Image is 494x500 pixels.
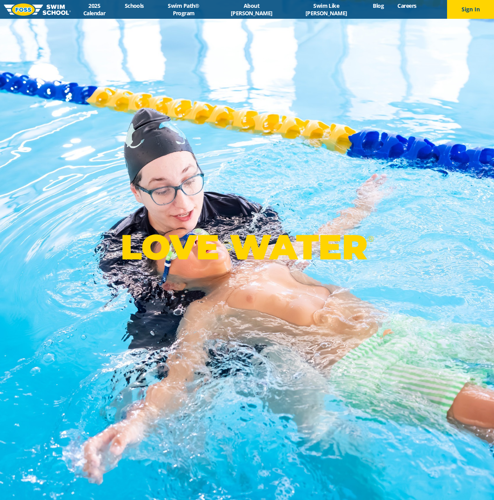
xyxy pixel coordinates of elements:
p: LOVE WATER [120,226,374,268]
a: Careers [391,2,423,9]
sup: ® [367,234,374,244]
a: Blog [366,2,391,9]
a: Schools [118,2,151,9]
a: Swim Path® Program [151,2,217,17]
img: FOSS Swim School Logo [4,4,71,16]
a: 2025 Calendar [71,2,118,17]
a: Swim Like [PERSON_NAME] [286,2,366,17]
a: About [PERSON_NAME] [217,2,287,17]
